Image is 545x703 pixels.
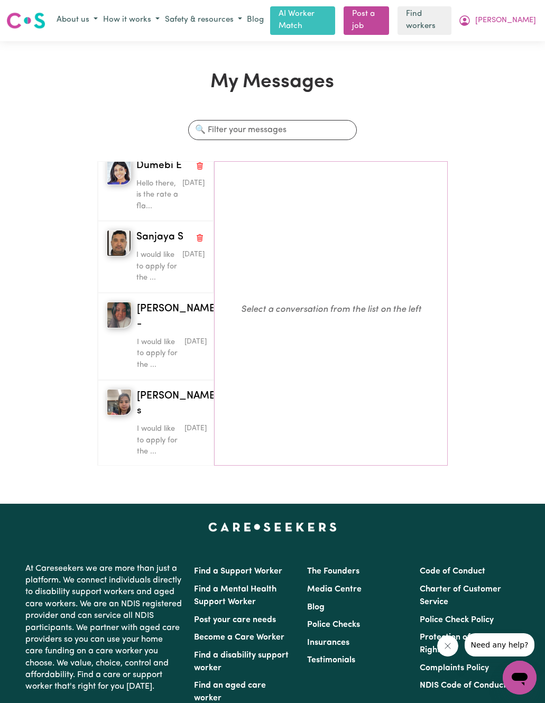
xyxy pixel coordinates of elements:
a: Post your care needs [194,616,276,624]
span: [PERSON_NAME] - [137,302,218,332]
a: Find workers [398,6,451,35]
img: Careseekers logo [6,11,45,30]
button: About us [54,12,100,29]
p: At Careseekers we are more than just a platform. We connect individuals directly to disability su... [25,559,182,697]
input: 🔍 Filter your messages [188,120,357,140]
h1: My Messages [97,71,448,95]
img: Sandeep kaur s [107,389,132,415]
img: Sanjaya S [107,230,131,256]
span: Message sent on June 4, 2025 [184,338,207,345]
span: Message sent on June 4, 2025 [182,251,205,258]
a: Blog [245,12,266,29]
a: Find a Mental Health Support Worker [194,585,276,606]
a: AI Worker Match [270,6,335,35]
a: Find an aged care worker [194,681,266,702]
button: Dumebi EDumebi EDelete conversationHello there, is the rate a fla...Message sent on June 4, 2025 [98,150,214,221]
a: Code of Conduct [420,567,485,576]
a: Careseekers home page [208,523,337,531]
button: Arpanpreet -[PERSON_NAME] -Delete conversationI would like to apply for the ...Message sent on Ju... [98,293,214,380]
a: The Founders [307,567,359,576]
button: Safety & resources [162,12,245,29]
a: Find a disability support worker [194,651,289,672]
a: Post a job [344,6,389,35]
span: Dumebi E [136,159,182,174]
a: Become a Care Worker [194,633,284,642]
span: Sanjaya S [136,230,183,245]
a: Protection of Human Rights [420,633,501,654]
button: Delete conversation [195,159,205,173]
a: Blog [307,603,325,612]
button: Sanjaya SSanjaya SDelete conversationI would like to apply for the ...Message sent on June 4, 2025 [98,221,214,293]
img: Dumebi E [107,159,131,185]
span: Message sent on June 3, 2025 [184,425,207,432]
a: Insurances [307,639,349,647]
a: Police Check Policy [420,616,494,624]
iframe: Message from company [463,633,537,656]
button: Sandeep kaur s[PERSON_NAME] sDelete conversationI would like to apply for the ...Message sent on ... [98,380,214,467]
button: Delete conversation [195,231,205,245]
a: NDIS Code of Conduct [420,681,506,690]
p: I would like to apply for the ... [136,249,182,284]
p: I would like to apply for the ... [137,337,183,371]
em: Select a conversation from the list on the left [241,305,421,314]
img: Arpanpreet - [107,302,132,328]
p: Hello there, is the rate a fla... [136,178,182,212]
a: Find a Support Worker [194,567,282,576]
span: [PERSON_NAME] [475,15,536,26]
a: Testimonials [307,656,355,664]
a: Complaints Policy [420,664,489,672]
a: Police Checks [307,621,360,629]
p: I would like to apply for the ... [137,423,183,458]
a: Charter of Customer Service [420,585,501,606]
span: [PERSON_NAME] s [137,389,218,420]
button: My Account [456,12,539,30]
span: Message sent on June 4, 2025 [182,180,205,187]
button: How it works [100,12,162,29]
iframe: Button to launch messaging window [503,661,537,695]
a: Media Centre [307,585,362,594]
a: Careseekers logo [6,8,45,33]
iframe: Close message [437,635,458,656]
